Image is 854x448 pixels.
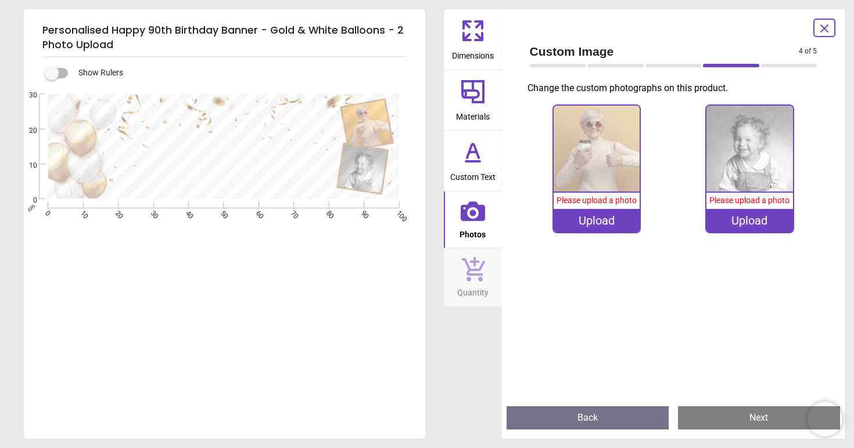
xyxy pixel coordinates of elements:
button: Dimensions [444,9,502,70]
span: Materials [456,106,490,123]
button: Quantity [444,248,502,306]
span: 10 [78,209,85,216]
span: 20 [113,209,120,216]
div: Upload [706,209,793,232]
span: 80 [324,209,331,216]
button: Next [678,406,840,429]
span: Quantity [457,281,489,299]
iframe: Brevo live chat [808,402,842,436]
span: 60 [253,209,261,216]
h5: Personalised Happy 90th Birthday Banner - Gold & White Balloons - 2 Photo Upload [42,19,407,57]
span: Custom Text [450,166,496,183]
span: 30 [148,209,156,216]
div: Show Rulers [52,66,425,80]
span: 30 [15,91,37,100]
span: 10 [15,161,37,171]
div: Upload [554,209,640,232]
span: 4 of 5 [799,46,817,56]
span: 0 [42,209,50,216]
span: 40 [183,209,191,216]
button: Photos [444,192,502,248]
span: Photos [460,223,486,241]
span: Dimensions [452,45,494,62]
button: Back [507,406,669,429]
span: 0 [15,196,37,205]
span: 100 [394,209,401,216]
p: Change the custom photographs on this product. [528,82,827,95]
span: Please upload a photo [557,196,637,205]
button: Custom Text [444,131,502,191]
span: 50 [218,209,226,216]
span: cm [26,203,37,213]
span: Custom Image [530,43,799,60]
span: 90 [358,209,366,216]
button: Materials [444,70,502,131]
span: 70 [289,209,296,216]
span: Please upload a photo [709,196,790,205]
span: 20 [15,126,37,136]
